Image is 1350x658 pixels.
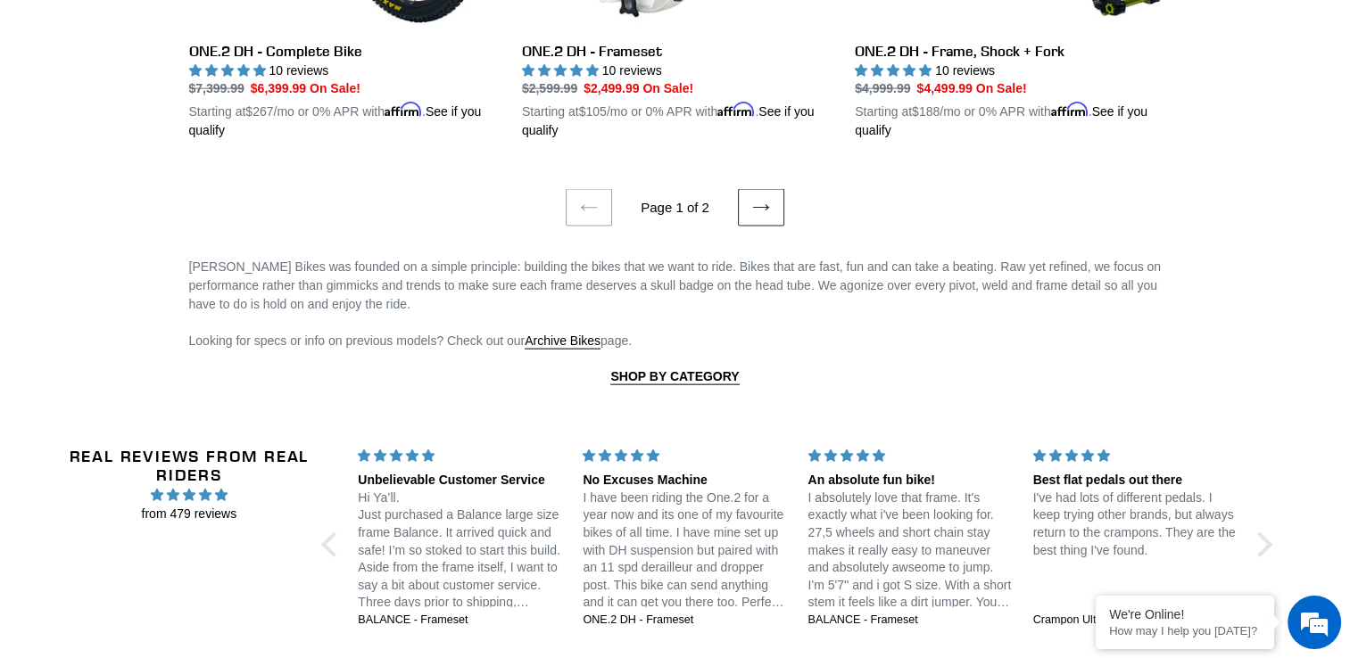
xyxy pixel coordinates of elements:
div: Chat with us now [120,100,327,123]
p: I have been riding the One.2 for a year now and its one of my favourite bikes of all time. I have... [583,489,786,612]
a: BALANCE - Frameset [808,613,1011,629]
div: We're Online! [1109,607,1261,621]
p: Hi Ya’ll. Just purchased a Balance large size frame Balance. It arrived quick and safe! I’m so st... [358,489,561,612]
div: 5 stars [808,447,1011,465]
a: BALANCE - Frameset [358,613,561,629]
span: We're online! [104,209,246,389]
div: Best flat pedals out there [1033,472,1237,489]
span: Looking for specs or info on previous models? Check out our page. [189,333,633,350]
a: Archive Bikes [525,333,600,350]
p: How may I help you today? [1109,624,1261,637]
p: [PERSON_NAME] Bikes was founded on a simple principle: building the bikes that we want to ride. B... [189,258,1162,314]
p: I absolutely love that frame. It's exactly what i've been looking for. 27,5 wheels and short chai... [808,489,1011,612]
li: Page 1 of 2 [617,198,734,218]
span: from 479 reviews [68,505,311,523]
div: No Excuses Machine [583,472,786,489]
h2: Real Reviews from Real Riders [68,447,311,485]
p: I've had lots of different pedals. I keep trying other brands, but always return to the crampons.... [1033,489,1237,559]
div: 5 stars [358,447,561,465]
a: ONE.2 DH - Frameset [583,613,786,629]
strong: SHOP BY CATEGORY [610,369,739,383]
div: An absolute fun bike! [808,472,1011,489]
div: 5 stars [583,447,786,465]
img: d_696896380_company_1647369064580_696896380 [57,89,102,134]
span: 4.96 stars [68,485,311,505]
div: Unbelievable Customer Service [358,472,561,489]
div: Minimize live chat window [293,9,335,52]
a: SHOP BY CATEGORY [610,369,739,385]
textarea: Type your message and hit 'Enter' [9,455,340,517]
div: 5 stars [1033,447,1237,465]
a: Crampon Ultimate Pedals [1033,613,1237,629]
div: Navigation go back [20,98,46,125]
